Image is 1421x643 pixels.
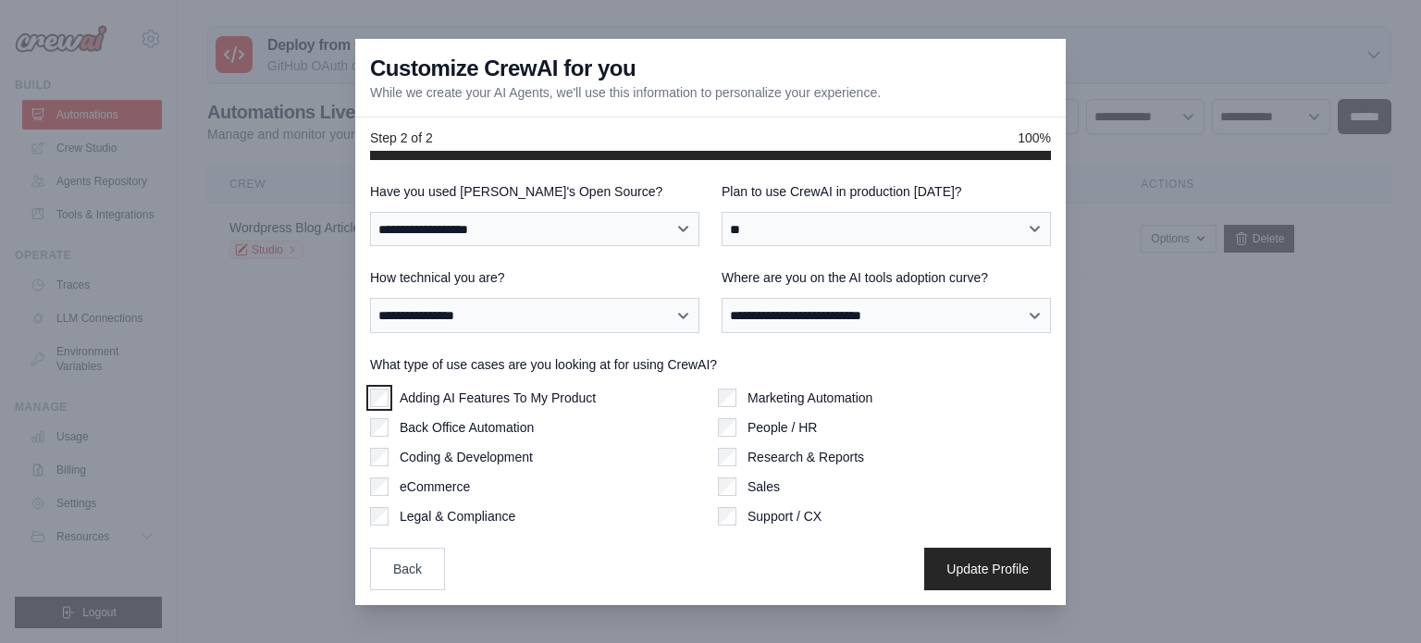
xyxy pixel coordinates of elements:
[400,507,515,526] label: Legal & Compliance
[924,548,1051,590] button: Update Profile
[370,83,881,102] p: While we create your AI Agents, we'll use this information to personalize your experience.
[748,418,817,437] label: People / HR
[400,448,533,466] label: Coding & Development
[748,448,864,466] label: Research & Reports
[370,355,1051,374] label: What type of use cases are you looking at for using CrewAI?
[370,268,699,287] label: How technical you are?
[748,389,872,407] label: Marketing Automation
[400,418,534,437] label: Back Office Automation
[370,54,636,83] h3: Customize CrewAI for you
[1328,554,1421,643] iframe: Chat Widget
[748,507,822,526] label: Support / CX
[370,548,445,590] button: Back
[722,182,1051,201] label: Plan to use CrewAI in production [DATE]?
[1328,554,1421,643] div: Widget de chat
[1018,129,1051,147] span: 100%
[400,477,470,496] label: eCommerce
[370,129,433,147] span: Step 2 of 2
[370,182,699,201] label: Have you used [PERSON_NAME]'s Open Source?
[748,477,780,496] label: Sales
[722,268,1051,287] label: Where are you on the AI tools adoption curve?
[400,389,596,407] label: Adding AI Features To My Product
